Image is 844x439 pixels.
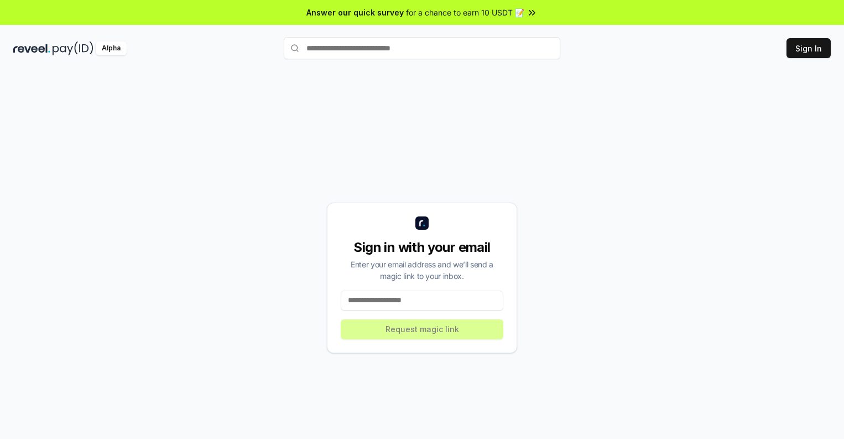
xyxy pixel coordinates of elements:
[341,239,503,256] div: Sign in with your email
[306,7,404,18] span: Answer our quick survey
[96,42,127,55] div: Alpha
[786,38,831,58] button: Sign In
[53,42,93,55] img: pay_id
[341,259,503,282] div: Enter your email address and we’ll send a magic link to your inbox.
[13,42,50,55] img: reveel_dark
[415,216,429,230] img: logo_small
[406,7,524,18] span: for a chance to earn 10 USDT 📝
